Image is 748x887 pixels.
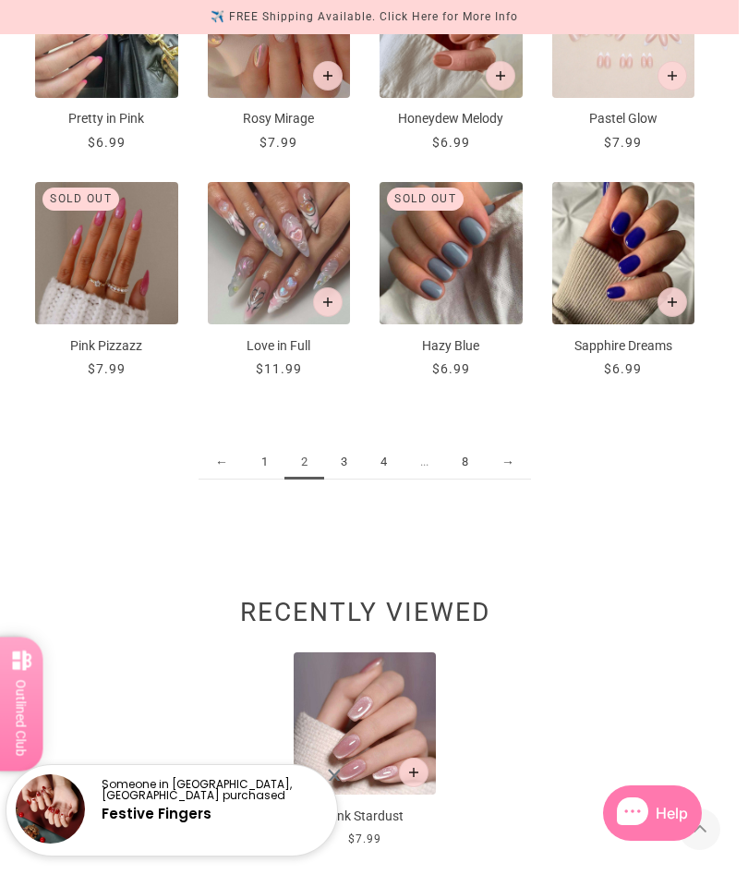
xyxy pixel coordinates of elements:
[348,832,381,845] span: $7.99
[387,188,464,211] div: Sold out
[399,758,428,787] button: Add to cart
[35,109,178,128] p: Pretty in Pink
[313,61,343,91] button: Add to cart
[552,336,695,356] p: Sapphire Dreams
[211,7,518,27] div: ✈️ FREE Shipping Available. Click Here for More Info
[102,779,321,801] p: Someone in [GEOGRAPHIC_DATA], [GEOGRAPHIC_DATA] purchased
[294,807,437,826] p: Pink Stardust
[294,652,437,850] a: Add to cart Pink Stardust $7.99
[256,361,302,376] span: $11.99
[486,61,515,91] button: Add to cart
[380,182,523,325] img: Hazy Blue - Press On Nails
[313,287,343,317] button: Add to cart
[658,61,687,91] button: Add to cart
[245,445,284,480] a: 1
[35,336,178,356] p: Pink Pizzazz
[552,182,695,380] a: Sapphire Dreams
[364,445,404,480] a: 4
[658,287,687,317] button: Add to cart
[445,445,485,480] a: 8
[208,182,351,380] a: Love in Full
[88,135,126,150] span: $6.99
[485,445,531,480] a: →
[208,336,351,356] p: Love in Full
[432,135,470,150] span: $6.99
[88,361,126,376] span: $7.99
[432,361,470,376] span: $6.99
[404,445,445,480] span: ...
[284,445,324,480] span: 2
[380,182,523,380] a: Hazy Blue
[552,109,695,128] p: Pastel Glow
[42,188,119,211] div: Sold out
[208,109,351,128] p: Rosy Mirage
[380,336,523,356] p: Hazy Blue
[324,445,364,480] a: 3
[102,804,211,823] a: Festive Fingers
[35,182,178,380] a: Pink Pizzazz
[604,361,642,376] span: $6.99
[199,445,245,480] a: ←
[552,182,695,325] img: Sapphire Dreams - Press On Nails
[604,135,642,150] span: $7.99
[380,109,523,128] p: Honeydew Melody
[35,607,694,627] h2: Recently viewed
[259,135,297,150] span: $7.99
